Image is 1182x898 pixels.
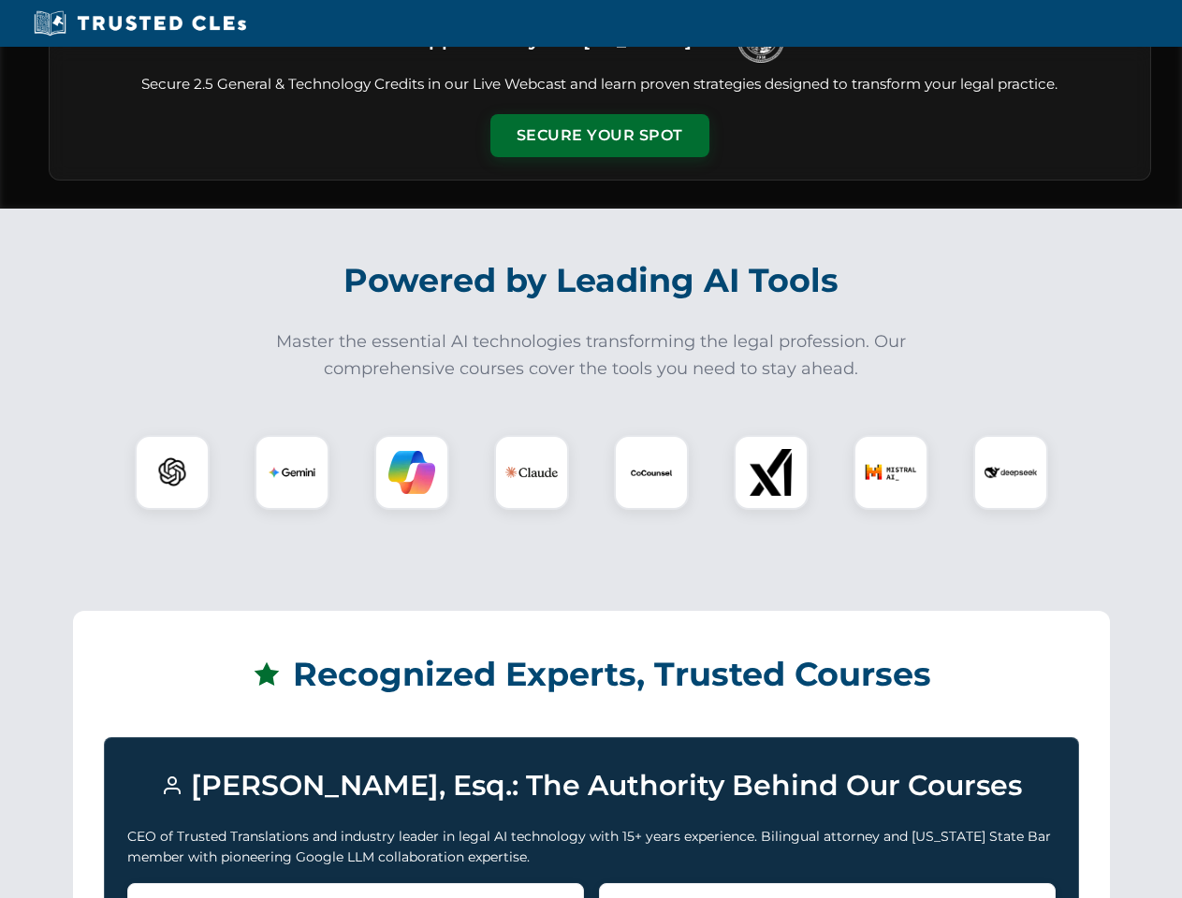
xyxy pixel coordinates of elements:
[127,760,1056,811] h3: [PERSON_NAME], Esq.: The Authority Behind Our Courses
[490,114,709,157] button: Secure Your Spot
[628,449,675,496] img: CoCounsel Logo
[73,248,1110,313] h2: Powered by Leading AI Tools
[264,328,919,383] p: Master the essential AI technologies transforming the legal profession. Our comprehensive courses...
[614,435,689,510] div: CoCounsel
[374,435,449,510] div: Copilot
[505,446,558,499] img: Claude Logo
[127,826,1056,868] p: CEO of Trusted Translations and industry leader in legal AI technology with 15+ years experience....
[748,449,795,496] img: xAI Logo
[854,435,928,510] div: Mistral AI
[985,446,1037,499] img: DeepSeek Logo
[72,74,1128,95] p: Secure 2.5 General & Technology Credits in our Live Webcast and learn proven strategies designed ...
[973,435,1048,510] div: DeepSeek
[269,449,315,496] img: Gemini Logo
[865,446,917,499] img: Mistral AI Logo
[145,445,199,500] img: ChatGPT Logo
[494,435,569,510] div: Claude
[734,435,809,510] div: xAI
[255,435,329,510] div: Gemini
[388,449,435,496] img: Copilot Logo
[135,435,210,510] div: ChatGPT
[28,9,252,37] img: Trusted CLEs
[104,642,1079,707] h2: Recognized Experts, Trusted Courses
